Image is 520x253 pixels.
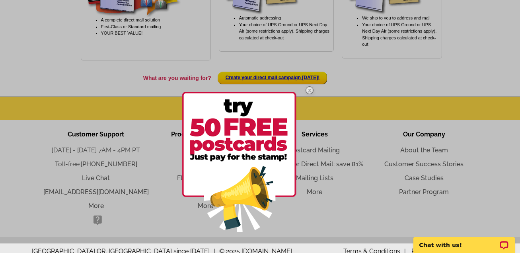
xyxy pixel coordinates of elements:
img: closebutton.png [298,79,321,102]
img: 50free.png [182,92,296,232]
iframe: LiveChat chat widget [408,228,520,253]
